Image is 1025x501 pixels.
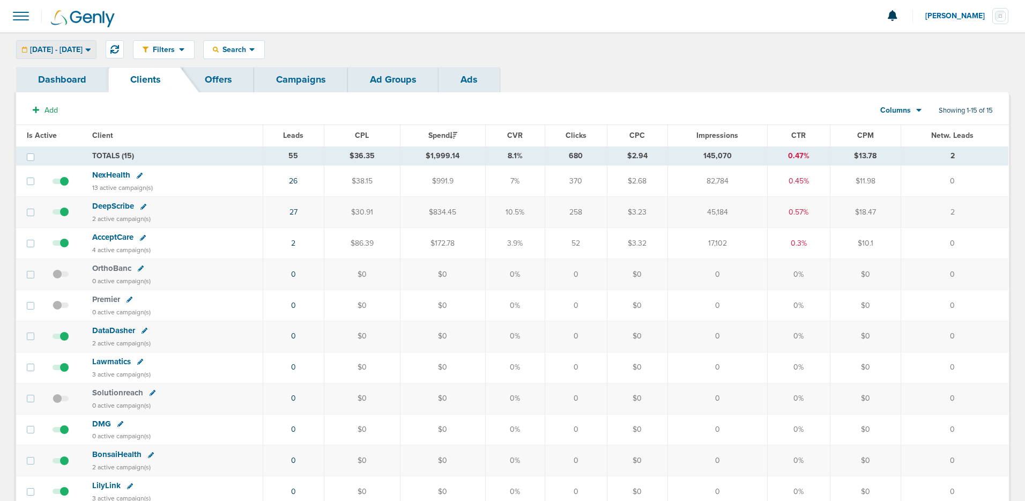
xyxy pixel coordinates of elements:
[291,487,296,496] a: 0
[767,352,830,383] td: 0%
[545,146,607,166] td: 680
[324,146,400,166] td: $36.35
[400,228,485,259] td: $172.78
[545,166,607,197] td: 370
[92,232,133,242] span: AcceptCare
[545,228,607,259] td: 52
[400,445,485,476] td: $0
[901,321,1008,352] td: 0
[485,321,545,352] td: 0%
[291,363,296,372] a: 0
[92,463,151,471] small: 2 active campaign(s)
[324,290,400,321] td: $0
[291,270,296,279] a: 0
[545,383,607,414] td: 0
[400,259,485,290] td: $0
[400,166,485,197] td: $991.9
[545,445,607,476] td: 0
[830,414,901,445] td: $0
[92,388,143,397] span: Solutionreach
[901,352,1008,383] td: 0
[629,131,645,140] span: CPC
[668,166,768,197] td: 82,784
[400,146,485,166] td: $1,999.14
[289,208,298,217] a: 27
[324,166,400,197] td: $38.15
[254,67,348,92] a: Campaigns
[901,383,1008,414] td: 0
[92,263,131,273] span: OrthoBanc
[439,67,500,92] a: Ads
[86,146,263,166] td: TOTALS (15)
[324,228,400,259] td: $86.39
[324,321,400,352] td: $0
[901,197,1008,228] td: 2
[219,45,249,54] span: Search
[545,414,607,445] td: 0
[791,131,806,140] span: CTR
[92,131,113,140] span: Client
[607,383,668,414] td: $0
[668,383,768,414] td: 0
[668,414,768,445] td: 0
[668,352,768,383] td: 0
[263,146,324,166] td: 55
[485,228,545,259] td: 3.9%
[607,290,668,321] td: $0
[92,357,131,366] span: Lawmatics
[830,383,901,414] td: $0
[348,67,439,92] a: Ad Groups
[880,105,911,116] span: Columns
[767,290,830,321] td: 0%
[30,46,83,54] span: [DATE] - [DATE]
[857,131,874,140] span: CPM
[92,432,151,440] small: 0 active campaign(s)
[92,294,120,304] span: Premier
[901,228,1008,259] td: 0
[925,12,992,20] span: [PERSON_NAME]
[830,166,901,197] td: $11.98
[830,352,901,383] td: $0
[324,383,400,414] td: $0
[92,419,111,429] span: DMG
[830,321,901,352] td: $0
[830,146,901,166] td: $13.78
[668,146,768,166] td: 145,070
[931,131,974,140] span: Netw. Leads
[668,197,768,228] td: 45,184
[92,170,130,180] span: NexHealth
[607,445,668,476] td: $0
[400,197,485,228] td: $834.45
[92,340,151,347] small: 2 active campaign(s)
[291,425,296,434] a: 0
[545,197,607,228] td: 258
[291,456,296,465] a: 0
[291,301,296,310] a: 0
[607,414,668,445] td: $0
[668,321,768,352] td: 0
[830,197,901,228] td: $18.47
[485,146,545,166] td: 8.1%
[607,166,668,197] td: $2.68
[324,445,400,476] td: $0
[27,102,64,118] button: Add
[830,445,901,476] td: $0
[767,383,830,414] td: 0%
[830,259,901,290] td: $0
[400,352,485,383] td: $0
[507,131,523,140] span: CVR
[696,131,738,140] span: Impressions
[92,215,151,223] small: 2 active campaign(s)
[183,67,254,92] a: Offers
[485,259,545,290] td: 0%
[51,10,115,27] img: Genly
[767,166,830,197] td: 0.45%
[668,259,768,290] td: 0
[92,201,134,211] span: DeepScribe
[92,277,151,285] small: 0 active campaign(s)
[92,371,151,378] small: 3 active campaign(s)
[92,308,151,316] small: 0 active campaign(s)
[545,321,607,352] td: 0
[44,106,58,115] span: Add
[148,45,179,54] span: Filters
